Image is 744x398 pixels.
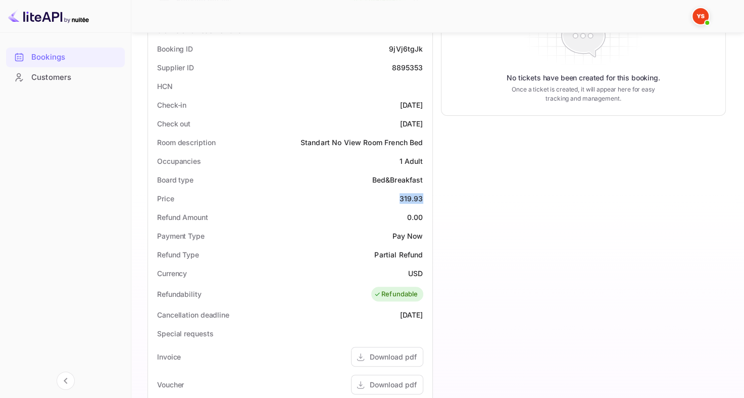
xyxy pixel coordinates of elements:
[157,174,193,185] div: Board type
[370,351,417,362] div: Download pdf
[692,8,709,24] img: Yandex Support
[507,73,660,83] p: No tickets have been created for this booking.
[389,43,423,54] div: 9jVj6tgJk
[6,68,125,87] div: Customers
[399,156,423,166] div: 1 Adult
[392,231,423,241] div: Pay Now
[157,193,174,204] div: Price
[31,72,120,83] div: Customers
[400,118,423,129] div: [DATE]
[6,68,125,86] a: Customers
[391,62,423,73] div: 8895353
[374,249,423,260] div: Partial Refund
[157,81,173,92] div: HCN
[400,100,423,110] div: [DATE]
[8,8,89,24] img: LiteAPI logo
[157,231,205,241] div: Payment Type
[157,379,184,390] div: Voucher
[400,309,423,320] div: [DATE]
[157,62,194,73] div: Supplier ID
[157,137,215,148] div: Room description
[31,52,120,63] div: Bookings
[301,137,423,148] div: Standart No View Room French Bed
[507,85,659,103] p: Once a ticket is created, it will appear here for easy tracking and management.
[157,43,193,54] div: Booking ID
[157,118,190,129] div: Check out
[57,372,75,390] button: Collapse navigation
[6,48,125,67] div: Bookings
[374,289,418,299] div: Refundable
[157,156,201,166] div: Occupancies
[372,174,423,185] div: Bed&Breakfast
[157,328,213,339] div: Special requests
[157,100,186,110] div: Check-in
[408,268,423,279] div: USD
[407,212,423,223] div: 0.00
[157,351,181,362] div: Invoice
[400,193,423,204] div: 319.93
[157,212,208,223] div: Refund Amount
[157,289,202,299] div: Refundability
[370,379,417,390] div: Download pdf
[157,249,199,260] div: Refund Type
[157,268,187,279] div: Currency
[157,309,229,320] div: Cancellation deadline
[6,48,125,66] a: Bookings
